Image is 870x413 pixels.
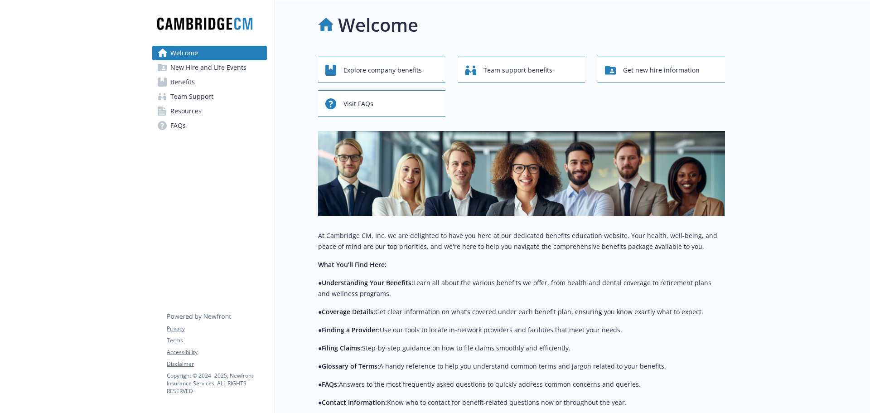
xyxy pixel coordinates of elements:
[322,398,387,407] strong: Contact Information:
[170,75,195,89] span: Benefits
[343,62,422,79] span: Explore company benefits
[318,306,725,317] p: ● Get clear information on what’s covered under each benefit plan, ensuring you know exactly what...
[170,89,213,104] span: Team Support
[623,62,700,79] span: Get new hire information
[318,379,725,390] p: ● Answers to the most frequently asked questions to quickly address common concerns and queries.
[318,277,725,299] p: ● Learn all about the various benefits we offer, from health and dental coverage to retirement pl...
[318,131,725,216] img: overview page banner
[322,362,379,370] strong: Glossary of Terms:
[322,307,375,316] strong: Coverage Details:
[167,372,266,395] p: Copyright © 2024 - 2025 , Newfront Insurance Services, ALL RIGHTS RESERVED
[318,361,725,372] p: ● A handy reference to help you understand common terms and jargon related to your benefits.
[318,57,445,83] button: Explore company benefits
[343,95,373,112] span: Visit FAQs
[152,60,267,75] a: New Hire and Life Events
[167,325,266,333] a: Privacy
[167,360,266,368] a: Disclaimer
[318,343,725,354] p: ● Step-by-step guidance on how to file claims smoothly and efficiently.
[458,57,585,83] button: Team support benefits
[167,336,266,345] a: Terms
[318,260,387,269] strong: What You’ll Find Here:
[152,46,267,60] a: Welcome
[170,60,246,75] span: New Hire and Life Events
[170,46,198,60] span: Welcome
[152,89,267,104] a: Team Support
[152,104,267,118] a: Resources
[318,397,725,408] p: ● Know who to contact for benefit-related questions now or throughout the year.
[318,230,725,252] p: At Cambridge CM, Inc. we are delighted to have you here at our dedicated benefits education websi...
[152,118,267,133] a: FAQs
[338,11,418,39] h1: Welcome
[167,348,266,356] a: Accessibility
[170,104,202,118] span: Resources
[598,57,725,83] button: Get new hire information
[483,62,552,79] span: Team support benefits
[322,278,413,287] strong: Understanding Your Benefits:
[322,380,339,389] strong: FAQs:
[318,325,725,335] p: ● Use our tools to locate in-network providers and facilities that meet your needs.
[318,90,445,117] button: Visit FAQs
[152,75,267,89] a: Benefits
[170,118,186,133] span: FAQs
[322,326,380,334] strong: Finding a Provider:
[322,344,362,352] strong: Filing Claims:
